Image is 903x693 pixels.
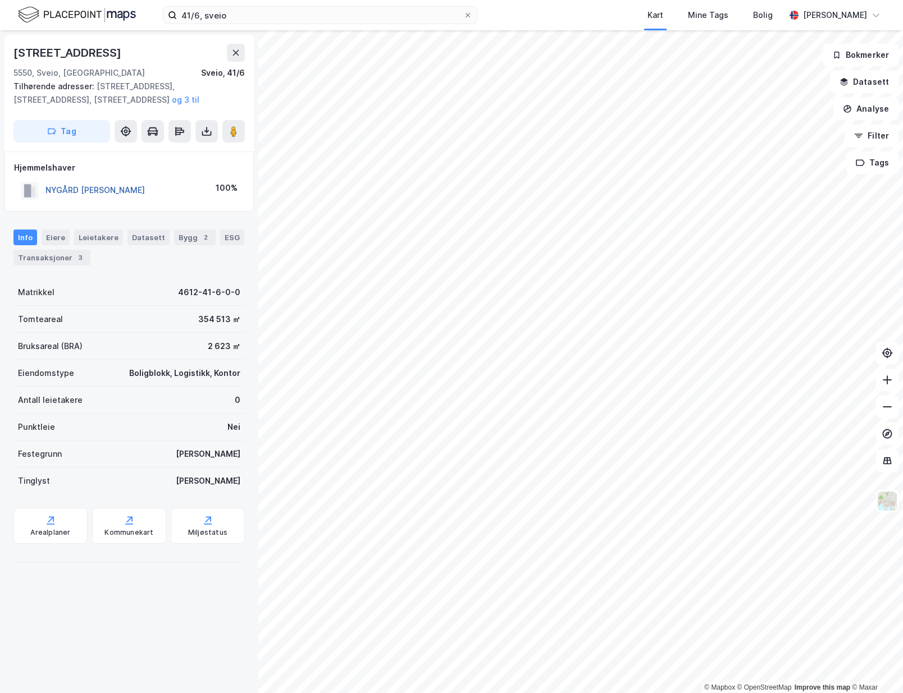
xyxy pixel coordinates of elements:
div: Info [13,230,37,245]
button: Datasett [830,71,899,93]
div: Kart [647,8,663,22]
a: Improve this map [795,683,850,691]
div: Bolig [753,8,773,22]
div: [PERSON_NAME] [176,474,240,488]
div: 0 [235,393,240,407]
div: Bruksareal (BRA) [18,339,83,353]
button: Filter [845,125,899,147]
div: ESG [220,230,244,245]
div: [STREET_ADDRESS], [STREET_ADDRESS], [STREET_ADDRESS] [13,80,236,107]
div: Eiere [42,230,70,245]
div: Nei [227,420,240,434]
button: Tag [13,120,110,143]
div: [PERSON_NAME] [176,447,240,461]
div: Leietakere [74,230,123,245]
div: 2 [200,232,211,243]
div: Hjemmelshaver [14,161,244,175]
div: Tinglyst [18,474,50,488]
iframe: Chat Widget [847,639,903,693]
div: Festegrunn [18,447,62,461]
button: Bokmerker [823,44,899,66]
input: Søk på adresse, matrikkel, gårdeiere, leietakere eller personer [177,7,463,24]
img: Z [877,490,898,512]
div: [STREET_ADDRESS] [13,44,124,62]
div: Antall leietakere [18,393,83,407]
div: Bygg [174,230,216,245]
div: Transaksjoner [13,250,90,265]
div: Matrikkel [18,286,54,299]
div: 100% [216,181,238,195]
div: 3 [75,252,86,263]
div: Kontrollprogram for chat [847,639,903,693]
div: Punktleie [18,420,55,434]
div: 4612-41-6-0-0 [178,286,240,299]
a: Mapbox [704,683,735,691]
div: 5550, Sveio, [GEOGRAPHIC_DATA] [13,66,145,80]
div: Boligblokk, Logistikk, Kontor [129,366,240,380]
span: Tilhørende adresser: [13,81,97,91]
div: Tomteareal [18,313,63,326]
button: Analyse [833,98,899,120]
div: [PERSON_NAME] [803,8,867,22]
div: Datasett [127,230,170,245]
div: Sveio, 41/6 [201,66,245,80]
div: 354 513 ㎡ [198,313,240,326]
button: Tags [846,152,899,174]
div: Arealplaner [30,528,70,537]
div: Mine Tags [688,8,728,22]
a: OpenStreetMap [737,683,792,691]
div: Kommunekart [104,528,153,537]
div: Miljøstatus [188,528,227,537]
div: Eiendomstype [18,366,74,380]
img: logo.f888ab2527a4732fd821a326f86c7f29.svg [18,5,136,25]
div: 2 623 ㎡ [208,339,240,353]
